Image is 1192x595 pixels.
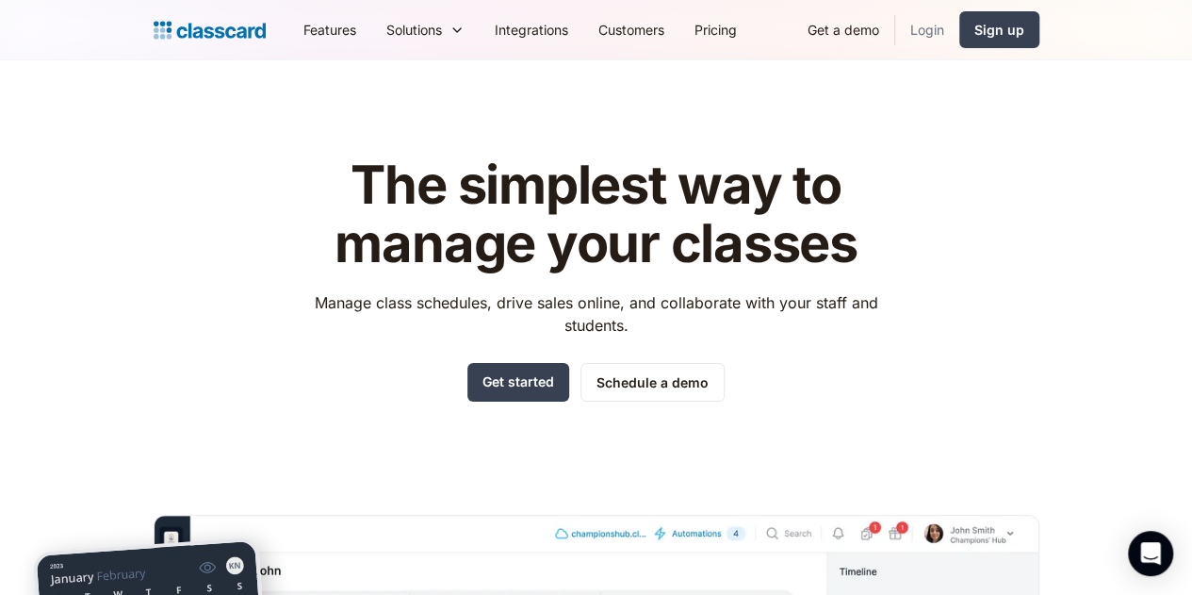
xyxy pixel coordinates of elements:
a: Customers [583,8,679,51]
a: Schedule a demo [580,363,725,402]
p: Manage class schedules, drive sales online, and collaborate with your staff and students. [297,291,895,337]
div: Open Intercom Messenger [1128,531,1173,576]
div: Sign up [974,20,1024,40]
a: Pricing [679,8,752,51]
a: Integrations [480,8,583,51]
a: Get started [467,363,569,402]
a: Login [895,8,959,51]
a: Features [288,8,371,51]
div: Solutions [371,8,480,51]
a: Get a demo [792,8,894,51]
a: home [154,17,266,43]
a: Sign up [959,11,1039,48]
h1: The simplest way to manage your classes [297,157,895,273]
div: Solutions [386,20,442,40]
